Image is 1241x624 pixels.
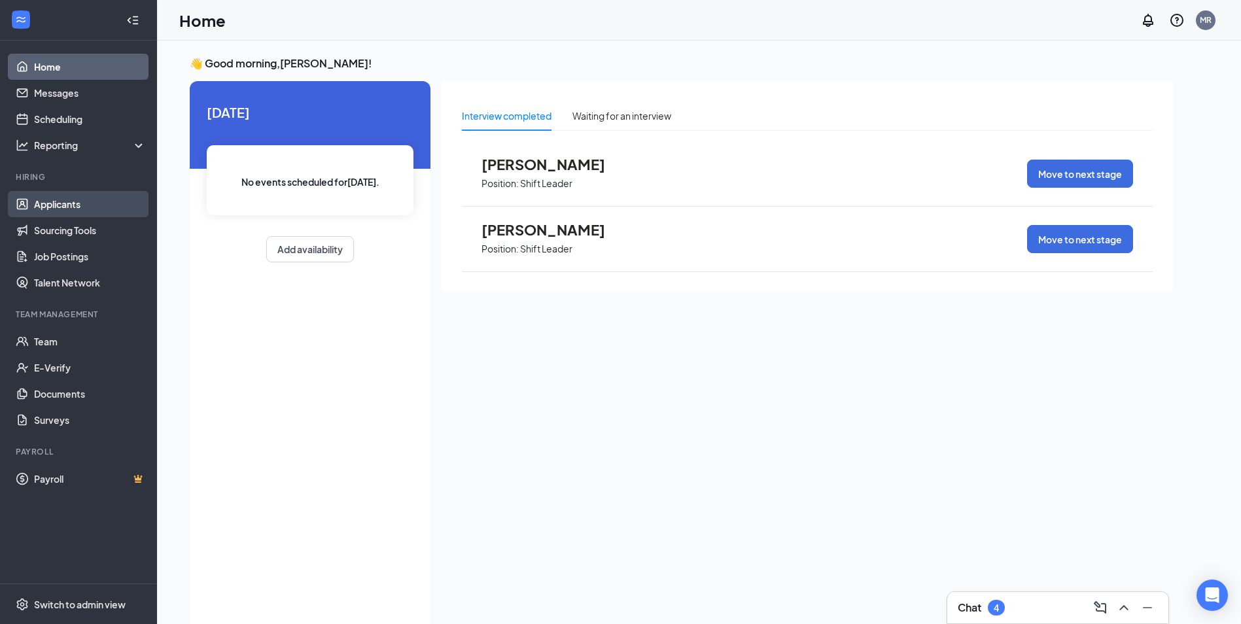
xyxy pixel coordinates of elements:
[520,243,572,255] p: Shift Leader
[34,54,146,80] a: Home
[34,80,146,106] a: Messages
[1140,600,1155,615] svg: Minimize
[34,355,146,381] a: E-Verify
[520,177,572,190] p: Shift Leader
[1116,600,1132,615] svg: ChevronUp
[16,309,143,320] div: Team Management
[481,177,519,190] p: Position:
[34,466,146,492] a: PayrollCrown
[1140,12,1156,28] svg: Notifications
[34,269,146,296] a: Talent Network
[1113,597,1134,618] button: ChevronUp
[179,9,226,31] h1: Home
[1137,597,1158,618] button: Minimize
[34,407,146,433] a: Surveys
[958,600,981,615] h3: Chat
[34,328,146,355] a: Team
[34,139,147,152] div: Reporting
[994,602,999,614] div: 4
[34,217,146,243] a: Sourcing Tools
[34,243,146,269] a: Job Postings
[14,13,27,26] svg: WorkstreamLogo
[481,156,625,173] span: [PERSON_NAME]
[1027,160,1133,188] button: Move to next stage
[207,102,413,122] span: [DATE]
[1197,580,1228,611] div: Open Intercom Messenger
[572,109,671,123] div: Waiting for an interview
[481,243,519,255] p: Position:
[1090,597,1111,618] button: ComposeMessage
[16,139,29,152] svg: Analysis
[190,56,1174,71] h3: 👋 Good morning, [PERSON_NAME] !
[1169,12,1185,28] svg: QuestionInfo
[1027,225,1133,253] button: Move to next stage
[34,191,146,217] a: Applicants
[16,598,29,611] svg: Settings
[266,236,354,262] button: Add availability
[1092,600,1108,615] svg: ComposeMessage
[34,381,146,407] a: Documents
[241,175,379,189] span: No events scheduled for [DATE] .
[126,14,139,27] svg: Collapse
[34,598,126,611] div: Switch to admin view
[1200,14,1212,26] div: MR
[16,446,143,457] div: Payroll
[481,221,625,238] span: [PERSON_NAME]
[16,171,143,182] div: Hiring
[462,109,551,123] div: Interview completed
[34,106,146,132] a: Scheduling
